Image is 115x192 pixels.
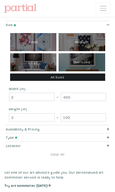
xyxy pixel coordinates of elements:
[5,170,110,180] p: Let one of our art advisors guide you. Our personalized art sommelier service is ready to help.
[5,21,110,29] button: Size
[5,134,110,141] button: Type
[5,142,110,150] button: Location
[10,73,105,81] div: All Sizes
[5,183,51,188] a: Try art sommelier [DATE]
[59,53,105,71] div: Oversized
[57,114,59,121] span: -
[6,127,81,132] div: Availability & Pricing
[9,107,106,111] small: Height (in)
[9,87,106,91] small: Width (in)
[96,3,111,13] button: Toggle navigation
[6,135,81,140] div: Type
[10,33,57,51] div: Small
[59,33,105,51] div: Medium
[5,152,110,157] a: Clear All
[5,125,110,133] button: Availability & Pricing
[10,53,57,71] div: Large
[6,143,81,149] div: Location
[57,94,59,100] span: -
[6,22,81,28] div: Size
